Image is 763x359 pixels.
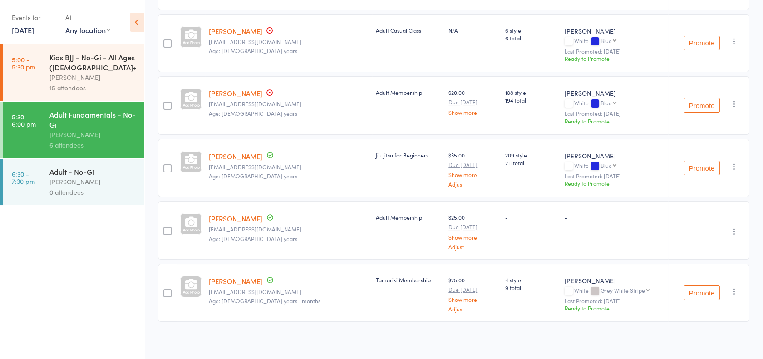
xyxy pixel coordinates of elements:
div: Ready to Promote [565,54,665,62]
small: goddessnikki88@gmail.com [209,289,369,295]
div: Jiu Jitsu for Beginners [376,151,441,159]
div: Blue [601,38,612,44]
div: White [565,162,665,170]
a: 5:00 -5:30 pmKids BJJ - No-Gi - All Ages ([DEMOGRAPHIC_DATA]+)[PERSON_NAME]15 attendees [3,44,144,101]
div: - [505,213,557,221]
small: Last Promoted: [DATE] [565,298,665,304]
div: $25.00 [448,276,498,312]
time: 5:30 - 6:00 pm [12,113,36,128]
a: Show more [448,109,498,115]
span: Age: [DEMOGRAPHIC_DATA] years [209,172,297,180]
span: Age: [DEMOGRAPHIC_DATA] years [209,109,297,117]
div: [PERSON_NAME] [565,151,665,160]
div: 15 attendees [49,83,136,93]
div: Ready to Promote [565,304,665,312]
div: At [65,10,110,25]
div: $20.00 [448,89,498,115]
div: Adult Fundamentals - No-Gi [49,109,136,129]
small: Due [DATE] [448,162,498,168]
div: Grey White Stripe [601,287,645,293]
small: Last Promoted: [DATE] [565,173,665,179]
a: [PERSON_NAME] [209,26,262,36]
span: Age: [DEMOGRAPHIC_DATA] years [209,235,297,242]
div: [PERSON_NAME] [565,276,665,285]
a: [PERSON_NAME] [209,152,262,161]
span: 209 style [505,151,557,159]
button: Promote [684,36,720,50]
span: 188 style [505,89,557,96]
a: Adjust [448,181,498,187]
div: 6 attendees [49,140,136,150]
small: Due [DATE] [448,224,498,230]
span: 211 total [505,159,557,167]
span: 9 total [505,284,557,291]
small: Last Promoted: [DATE] [565,48,665,54]
div: White [565,287,665,295]
div: [PERSON_NAME] [49,72,136,83]
button: Promote [684,98,720,113]
span: 4 style [505,276,557,284]
div: Ready to Promote [565,117,665,125]
a: [DATE] [12,25,34,35]
span: 6 total [505,34,557,42]
div: N/A [448,26,498,34]
span: Age: [DEMOGRAPHIC_DATA] years 1 months [209,297,320,305]
a: 5:30 -6:00 pmAdult Fundamentals - No-Gi[PERSON_NAME]6 attendees [3,102,144,158]
span: 194 total [505,96,557,104]
a: [PERSON_NAME] [209,276,262,286]
a: [PERSON_NAME] [209,89,262,98]
div: Tamariki Membership [376,276,441,284]
div: 0 attendees [49,187,136,197]
small: mareroa213@gmail.com [209,164,369,170]
time: 5:00 - 5:30 pm [12,56,35,70]
div: Ready to Promote [565,179,665,187]
div: Any location [65,25,110,35]
div: Events for [12,10,56,25]
a: Show more [448,234,498,240]
div: $25.00 [448,213,498,249]
small: neilpeelroberts@gmail.com [209,226,369,232]
div: Blue [601,162,612,168]
a: Show more [448,296,498,302]
a: Adjust [448,244,498,250]
div: Adult Casual Class [376,26,441,34]
span: Age: [DEMOGRAPHIC_DATA] years [209,47,297,54]
small: Due [DATE] [448,99,498,105]
div: Adult - No-Gi [49,167,136,177]
div: [PERSON_NAME] [565,26,665,35]
a: Adjust [448,306,498,312]
button: Promote [684,285,720,300]
small: bailee.kc@gmail.com [209,101,369,107]
div: Adult Membership [376,213,441,221]
div: [PERSON_NAME] [49,177,136,187]
a: [PERSON_NAME] [209,214,262,223]
div: $35.00 [448,151,498,187]
div: [PERSON_NAME] [565,89,665,98]
small: Due [DATE] [448,286,498,293]
div: Kids BJJ - No-Gi - All Ages ([DEMOGRAPHIC_DATA]+) [49,52,136,72]
div: White [565,100,665,108]
span: 6 style [505,26,557,34]
div: - [565,213,665,221]
small: laimjolly@hotmail.com [209,39,369,45]
div: Blue [601,100,612,106]
button: Promote [684,161,720,175]
div: Adult Membership [376,89,441,96]
div: [PERSON_NAME] [49,129,136,140]
small: Last Promoted: [DATE] [565,110,665,117]
div: White [565,38,665,45]
a: 6:30 -7:30 pmAdult - No-Gi[PERSON_NAME]0 attendees [3,159,144,205]
a: Show more [448,172,498,177]
time: 6:30 - 7:30 pm [12,170,35,185]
